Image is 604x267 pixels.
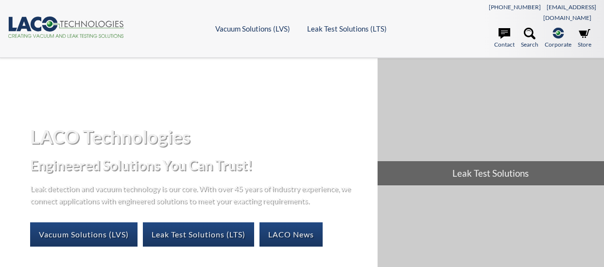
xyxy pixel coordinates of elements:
a: Contact [494,28,515,49]
a: Vacuum Solutions (LVS) [215,24,290,33]
a: LACO News [259,222,323,247]
p: Leak detection and vacuum technology is our core. With over 45 years of industry experience, we c... [30,182,356,207]
a: Store [578,28,591,49]
span: Leak Test Solutions [378,161,604,185]
a: Vacuum Solutions (LVS) [30,222,138,247]
a: [PHONE_NUMBER] [489,3,541,11]
a: [EMAIL_ADDRESS][DOMAIN_NAME] [543,3,596,21]
a: Leak Test Solutions (LTS) [307,24,387,33]
h1: LACO Technologies [30,125,370,149]
a: Leak Test Solutions (LTS) [143,222,254,247]
a: Leak Test Solutions [378,58,604,185]
span: Corporate [545,40,571,49]
h2: Engineered Solutions You Can Trust! [30,156,370,174]
a: Search [521,28,538,49]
